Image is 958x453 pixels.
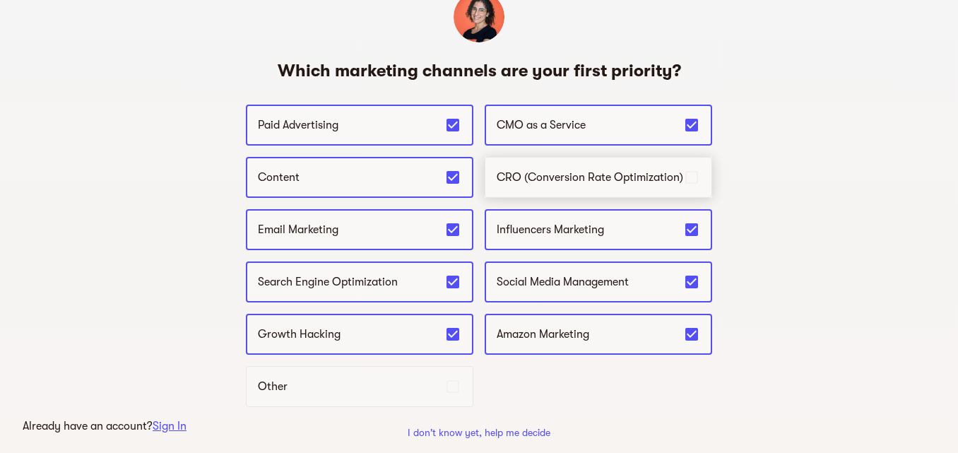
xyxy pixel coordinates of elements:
[497,326,683,343] p: Amazon Marketing
[485,105,712,146] div: CMO as a Service
[497,169,683,186] p: CRO (Conversion Rate Optimization)
[246,209,473,250] div: Email Marketing
[497,221,683,238] p: Influencers Marketing
[246,261,473,302] div: Search Engine Optimization
[258,117,444,134] p: Paid Advertising
[497,273,683,290] p: Social Media Management
[246,105,473,146] div: Paid Advertising
[246,314,473,355] div: Growth Hacking
[252,59,706,82] h5: Which marketing channels are your first priority?
[408,427,550,438] a: I don't know yet, help me decide
[485,209,712,250] div: Influencers Marketing
[258,378,444,395] p: Other
[497,117,683,134] p: CMO as a Service
[258,221,444,238] p: Email Marketing
[485,261,712,302] div: Social Media Management
[246,157,473,198] div: Content
[485,157,712,198] div: CRO (Conversion Rate Optimization)
[485,314,712,355] div: Amazon Marketing
[258,326,444,343] p: Growth Hacking
[258,169,444,186] p: Content
[246,366,473,407] div: Other
[258,273,444,290] p: Search Engine Optimization
[153,420,187,433] a: Sign In
[23,418,187,435] p: Already have an account?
